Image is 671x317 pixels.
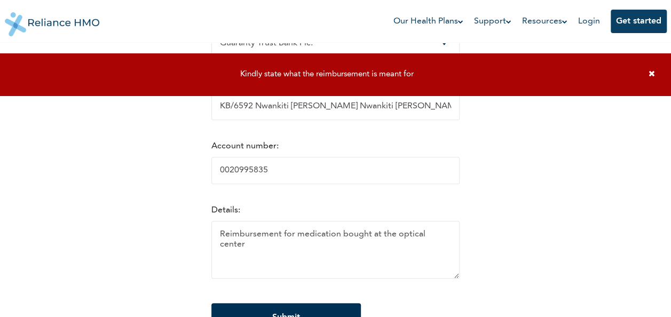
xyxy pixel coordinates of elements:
label: Account number: [211,142,279,150]
a: Support [474,15,511,28]
a: Login [578,17,600,26]
img: Reliance HMO's Logo [5,4,100,36]
a: Resources [522,15,567,28]
label: Details: [211,206,240,215]
button: Get started [611,10,667,33]
a: Our Health Plans [393,15,463,28]
div: Kindly state what the reimbursement is meant for [11,70,643,80]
